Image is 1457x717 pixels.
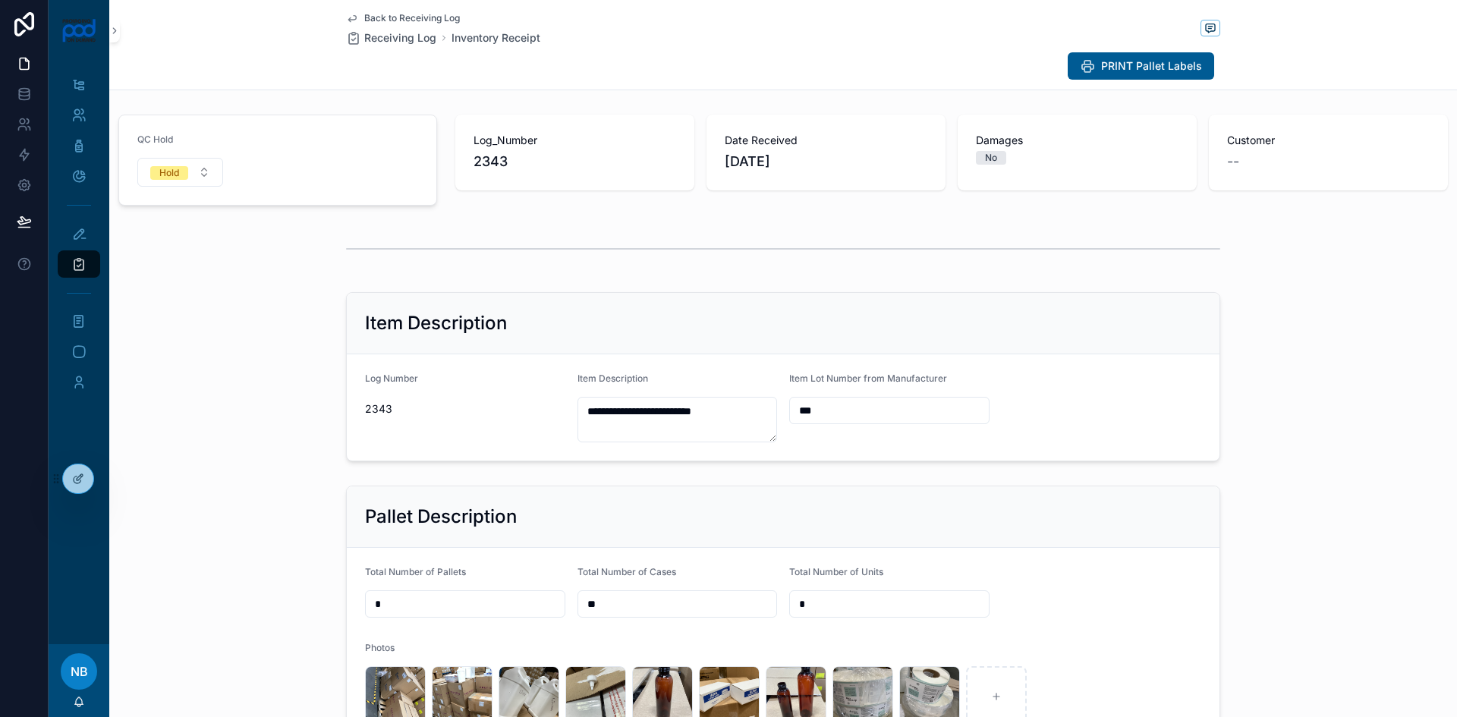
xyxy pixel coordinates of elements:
a: Inventory Receipt [452,30,540,46]
span: -- [1227,151,1239,172]
span: Total Number of Units [789,566,883,577]
span: Item Lot Number from Manufacturer [789,373,947,384]
div: scrollable content [49,61,109,416]
span: 2343 [474,151,676,172]
span: Back to Receiving Log [364,12,460,24]
span: PRINT Pallet Labels [1101,58,1202,74]
span: Photos [365,642,395,653]
div: No [985,151,997,165]
span: 2343 [365,401,565,417]
h2: Pallet Description [365,505,517,529]
span: Total Number of Cases [577,566,676,577]
span: Damages [976,133,1179,148]
span: NB [71,662,88,681]
img: App logo [61,18,97,42]
span: Log Number [365,373,418,384]
span: Receiving Log [364,30,436,46]
h2: Item Description [365,311,507,335]
a: Receiving Log [346,30,436,46]
a: Back to Receiving Log [346,12,460,24]
button: PRINT Pallet Labels [1068,52,1214,80]
span: Total Number of Pallets [365,566,466,577]
span: QC Hold [137,134,173,145]
span: Date Received [725,133,927,148]
span: Customer [1227,133,1430,148]
span: Log_Number [474,133,676,148]
div: Hold [159,166,179,180]
span: Item Description [577,373,648,384]
span: [DATE] [725,151,927,172]
button: Select Button [137,158,223,187]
